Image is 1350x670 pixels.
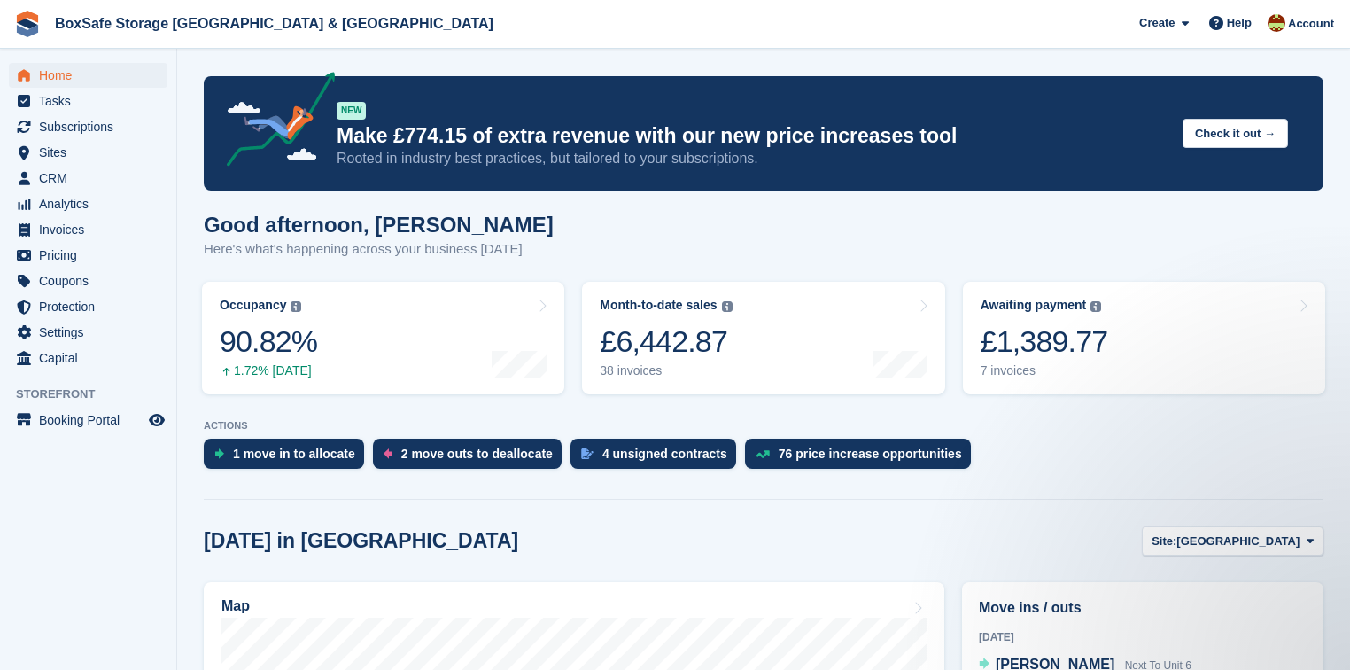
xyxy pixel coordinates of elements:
span: Sites [39,140,145,165]
span: Invoices [39,217,145,242]
img: Kim [1268,14,1285,32]
div: £1,389.77 [981,323,1108,360]
a: menu [9,243,167,268]
span: Subscriptions [39,114,145,139]
img: move_ins_to_allocate_icon-fdf77a2bb77ea45bf5b3d319d69a93e2d87916cf1d5bf7949dd705db3b84f3ca.svg [214,448,224,459]
span: Coupons [39,269,145,293]
span: Analytics [39,191,145,216]
p: ACTIONS [204,420,1323,432]
span: Protection [39,294,145,319]
div: Awaiting payment [981,298,1087,313]
span: Site: [1152,533,1176,550]
span: Tasks [39,89,145,113]
h2: Move ins / outs [979,597,1307,619]
a: menu [9,269,167,293]
p: Here's what's happening across your business [DATE] [204,239,554,260]
div: 4 unsigned contracts [602,447,727,461]
a: Month-to-date sales £6,442.87 38 invoices [582,282,944,394]
img: icon-info-grey-7440780725fd019a000dd9b08b2336e03edf1995a4989e88bcd33f0948082b44.svg [1090,301,1101,312]
span: Capital [39,346,145,370]
div: Occupancy [220,298,286,313]
span: Settings [39,320,145,345]
a: 2 move outs to deallocate [373,439,570,478]
img: stora-icon-8386f47178a22dfd0bd8f6a31ec36ba5ce8667c1dd55bd0f319d3a0aa187defe.svg [14,11,41,37]
span: Help [1227,14,1252,32]
a: menu [9,63,167,88]
span: [GEOGRAPHIC_DATA] [1176,533,1300,550]
span: Create [1139,14,1175,32]
img: price-adjustments-announcement-icon-8257ccfd72463d97f412b2fc003d46551f7dbcb40ab6d574587a9cd5c0d94... [212,72,336,173]
a: 76 price increase opportunities [745,439,980,478]
h2: [DATE] in [GEOGRAPHIC_DATA] [204,529,518,553]
div: 2 move outs to deallocate [401,447,553,461]
a: menu [9,408,167,432]
a: menu [9,294,167,319]
a: menu [9,320,167,345]
a: menu [9,166,167,191]
a: menu [9,114,167,139]
div: 90.82% [220,323,317,360]
a: Preview store [146,409,167,431]
div: NEW [337,102,366,120]
button: Check it out → [1183,119,1288,148]
p: Make £774.15 of extra revenue with our new price increases tool [337,123,1168,149]
span: CRM [39,166,145,191]
span: Pricing [39,243,145,268]
a: menu [9,191,167,216]
img: icon-info-grey-7440780725fd019a000dd9b08b2336e03edf1995a4989e88bcd33f0948082b44.svg [722,301,733,312]
img: contract_signature_icon-13c848040528278c33f63329250d36e43548de30e8caae1d1a13099fd9432cc5.svg [581,448,594,459]
a: menu [9,89,167,113]
a: Occupancy 90.82% 1.72% [DATE] [202,282,564,394]
div: £6,442.87 [600,323,732,360]
a: 1 move in to allocate [204,439,373,478]
div: 1 move in to allocate [233,447,355,461]
a: menu [9,140,167,165]
img: move_outs_to_deallocate_icon-f764333ba52eb49d3ac5e1228854f67142a1ed5810a6f6cc68b1a99e826820c5.svg [384,448,392,459]
img: price_increase_opportunities-93ffe204e8149a01c8c9dc8f82e8f89637d9d84a8eef4429ea346261dce0b2c0.svg [756,450,770,458]
span: Storefront [16,386,176,403]
span: Booking Portal [39,408,145,432]
span: Home [39,63,145,88]
div: 76 price increase opportunities [779,447,962,461]
div: Month-to-date sales [600,298,717,313]
a: BoxSafe Storage [GEOGRAPHIC_DATA] & [GEOGRAPHIC_DATA] [48,9,500,38]
div: 1.72% [DATE] [220,363,317,378]
h2: Map [221,598,250,614]
span: Account [1288,15,1334,33]
div: 38 invoices [600,363,732,378]
a: Awaiting payment £1,389.77 7 invoices [963,282,1325,394]
a: menu [9,217,167,242]
a: menu [9,346,167,370]
h1: Good afternoon, [PERSON_NAME] [204,213,554,237]
div: [DATE] [979,629,1307,645]
div: 7 invoices [981,363,1108,378]
p: Rooted in industry best practices, but tailored to your subscriptions. [337,149,1168,168]
button: Site: [GEOGRAPHIC_DATA] [1142,526,1323,556]
img: icon-info-grey-7440780725fd019a000dd9b08b2336e03edf1995a4989e88bcd33f0948082b44.svg [291,301,301,312]
a: 4 unsigned contracts [570,439,745,478]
